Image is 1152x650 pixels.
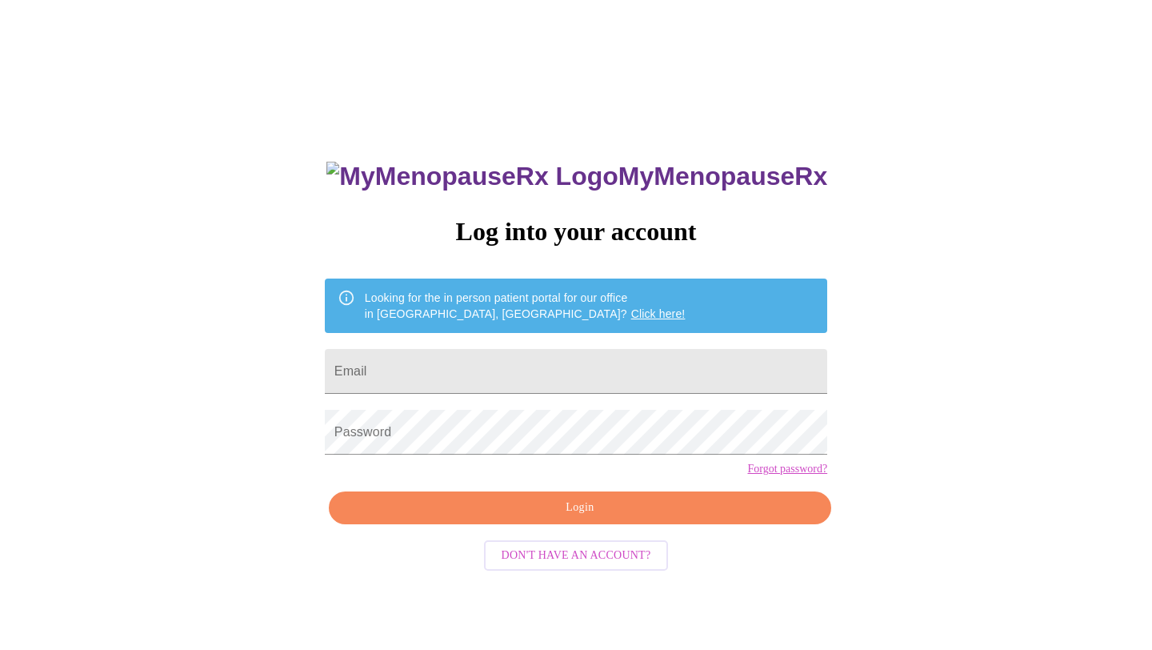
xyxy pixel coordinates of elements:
a: Forgot password? [747,463,827,475]
span: Login [347,498,813,518]
h3: MyMenopauseRx [326,162,827,191]
h3: Log into your account [325,217,827,247]
button: Login [329,492,831,524]
span: Don't have an account? [502,546,651,566]
a: Click here! [631,307,686,320]
button: Don't have an account? [484,540,669,572]
a: Don't have an account? [480,548,673,561]
img: MyMenopauseRx Logo [326,162,618,191]
div: Looking for the in person patient portal for our office in [GEOGRAPHIC_DATA], [GEOGRAPHIC_DATA]? [365,283,686,328]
